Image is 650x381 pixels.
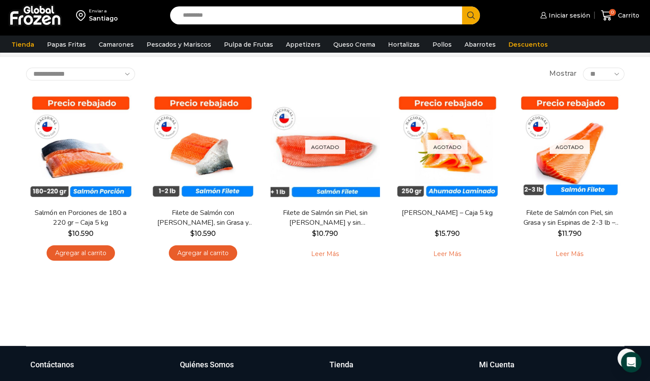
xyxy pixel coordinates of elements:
[31,208,129,228] a: Salmón en Porciones de 180 a 220 gr – Caja 5 kg
[190,229,194,238] span: $
[428,36,456,53] a: Pollos
[30,359,74,370] h3: Contáctanos
[462,6,480,24] button: Search button
[460,36,500,53] a: Abarrotes
[30,359,171,379] a: Contáctanos
[279,180,371,195] span: Vista Rápida
[153,208,252,228] a: Filete de Salmón con [PERSON_NAME], sin Grasa y sin Espinas 1-2 lb – Caja 10 Kg
[549,69,576,79] span: Mostrar
[7,36,38,53] a: Tienda
[621,352,641,372] div: Open Intercom Messenger
[329,359,471,379] a: Tienda
[26,68,135,80] select: Pedido de la tienda
[479,359,620,379] a: Mi Cuenta
[312,229,338,238] bdi: 10.790
[558,229,562,238] span: $
[94,36,138,53] a: Camarones
[384,36,424,53] a: Hortalizas
[76,8,89,23] img: address-field-icon.svg
[282,36,325,53] a: Appetizers
[68,229,94,238] bdi: 10.590
[305,140,345,154] p: Agotado
[35,180,126,195] span: Vista Rápida
[550,140,590,154] p: Agotado
[276,208,374,228] a: Filete de Salmón sin Piel, sin [PERSON_NAME] y sin [PERSON_NAME] – Caja 10 Kg
[142,36,215,53] a: Pescados y Mariscos
[398,208,496,218] a: [PERSON_NAME] – Caja 5 kg
[599,6,641,26] a: 0 Carrito
[43,36,90,53] a: Papas Fritas
[47,245,115,261] a: Agregar al carrito: “Salmón en Porciones de 180 a 220 gr - Caja 5 kg”
[558,229,582,238] bdi: 11.790
[89,14,118,23] div: Santiago
[524,180,615,195] span: Vista Rápida
[435,229,460,238] bdi: 15.790
[180,359,234,370] h3: Quiénes Somos
[504,36,552,53] a: Descuentos
[190,229,216,238] bdi: 10.590
[616,11,639,20] span: Carrito
[298,245,352,263] a: Leé más sobre “Filete de Salmón sin Piel, sin Grasa y sin Espinas – Caja 10 Kg”
[220,36,277,53] a: Pulpa de Frutas
[157,180,249,195] span: Vista Rápida
[538,7,590,24] a: Iniciar sesión
[520,208,618,228] a: Filete de Salmón con Piel, sin Grasa y sin Espinas de 2-3 lb – Premium – Caja 10 kg
[89,8,118,14] div: Enviar a
[542,245,597,263] a: Leé más sobre “Filete de Salmón con Piel, sin Grasa y sin Espinas de 2-3 lb - Premium - Caja 10 kg”
[427,140,468,154] p: Agotado
[435,229,439,238] span: $
[479,359,515,370] h3: Mi Cuenta
[609,9,616,16] span: 0
[312,229,316,238] span: $
[329,36,379,53] a: Queso Crema
[68,229,72,238] span: $
[180,359,321,379] a: Quiénes Somos
[329,359,353,370] h3: Tienda
[169,245,237,261] a: Agregar al carrito: “Filete de Salmón con Piel, sin Grasa y sin Espinas 1-2 lb – Caja 10 Kg”
[420,245,474,263] a: Leé más sobre “Salmón Ahumado Laminado - Caja 5 kg”
[401,180,493,195] span: Vista Rápida
[547,11,590,20] span: Iniciar sesión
